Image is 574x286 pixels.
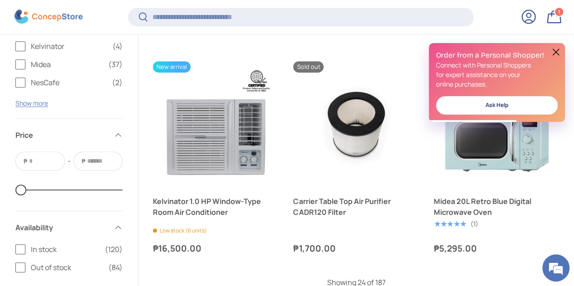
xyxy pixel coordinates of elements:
[31,59,103,70] span: Midea
[105,244,123,255] span: (120)
[153,61,279,187] a: Kelvinator 1.0 HP Window-Type Room Air Conditioner
[153,196,279,218] a: Kelvinator 1.0 HP Window-Type Room Air Conditioner
[113,41,123,52] span: (4)
[558,9,560,15] span: 1
[436,50,558,60] h2: Order from a Personal Shopper!
[436,96,558,115] a: Ask Help
[436,60,558,89] p: Connect with Personal Shoppers for expert assistance on your online purchases.
[15,119,123,151] summary: Price
[108,262,123,273] span: (84)
[112,77,123,88] span: (2)
[15,211,123,244] summary: Availability
[15,130,108,141] span: Price
[293,196,419,218] a: Carrier Table Top Air Purifier CADR120 Filter
[31,77,107,88] span: NesCafe
[434,196,559,218] a: Midea 20L Retro Blue Digital Microwave Oven
[15,222,108,233] span: Availability
[153,61,191,73] span: New arrival
[434,61,559,187] a: Midea 20L Retro Blue Digital Microwave Oven
[31,244,99,255] span: In stock
[108,59,123,70] span: (37)
[293,61,419,187] a: Carrier Table Top Air Purifier CADR120 Filter
[15,10,83,24] img: ConcepStore
[23,156,28,166] span: ₱
[15,99,48,107] button: Show more
[31,262,103,273] span: Out of stock
[293,61,324,73] span: Sold out
[31,41,107,52] span: Kelvinator
[81,156,86,166] span: ₱
[68,156,71,167] span: -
